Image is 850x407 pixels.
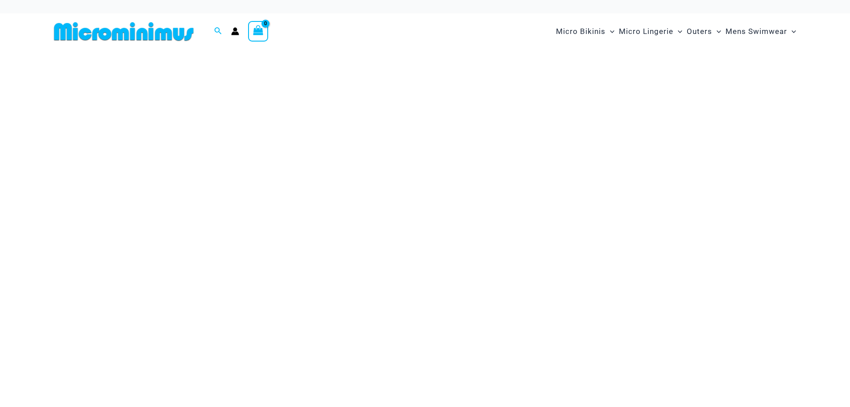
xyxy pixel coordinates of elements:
a: OutersMenu ToggleMenu Toggle [684,18,723,45]
a: Account icon link [231,27,239,35]
span: Menu Toggle [605,20,614,43]
a: Micro LingerieMenu ToggleMenu Toggle [617,18,684,45]
a: Search icon link [214,26,222,37]
span: Micro Bikinis [556,20,605,43]
span: Micro Lingerie [619,20,673,43]
span: Mens Swimwear [726,20,787,43]
span: Menu Toggle [712,20,721,43]
a: Micro BikinisMenu ToggleMenu Toggle [554,18,617,45]
nav: Site Navigation [552,17,800,46]
a: Mens SwimwearMenu ToggleMenu Toggle [723,18,798,45]
span: Outers [687,20,712,43]
span: Menu Toggle [673,20,682,43]
img: MM SHOP LOGO FLAT [50,21,197,42]
a: View Shopping Cart, empty [248,21,269,42]
span: Menu Toggle [787,20,796,43]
